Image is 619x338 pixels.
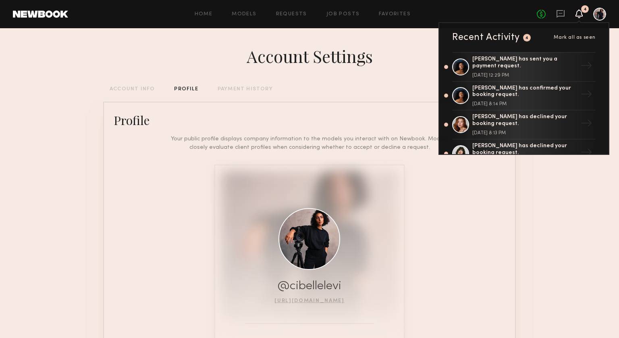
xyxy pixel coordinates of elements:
div: Your public profile displays company information to the models you interact with on Newbook. Mode... [164,135,455,152]
div: [PERSON_NAME] has sent you a payment request. [472,56,577,70]
div: Profile [114,112,150,128]
div: [DATE] 8:14 PM [472,102,577,106]
div: PROFILE [174,87,198,92]
div: [PERSON_NAME] has declined your booking request. [472,114,577,127]
div: 4 [584,7,587,12]
div: 4 [525,36,529,40]
div: Recent Activity [452,33,520,42]
a: Models [232,12,256,17]
div: → [577,143,596,164]
a: [PERSON_NAME] has declined your booking request.→ [452,140,596,169]
div: ACCOUNT INFO [110,87,155,92]
div: Account Settings [247,45,373,67]
div: PAYMENT HISTORY [218,87,273,92]
div: [DATE] 12:29 PM [472,73,577,78]
div: [PERSON_NAME] has declined your booking request. [472,143,577,156]
a: Favorites [379,12,411,17]
a: [PERSON_NAME] has declined your booking request.[DATE] 8:13 PM→ [452,111,596,140]
div: [DATE] 8:13 PM [472,131,577,136]
div: [PERSON_NAME] has confirmed your booking request. [472,85,577,99]
a: Requests [276,12,307,17]
a: [URL][DOMAIN_NAME] [274,298,345,303]
a: Home [195,12,213,17]
a: Job Posts [326,12,360,17]
a: [PERSON_NAME] has sent you a payment request.[DATE] 12:29 PM→ [452,52,596,82]
div: @cibellelevi [274,280,345,292]
span: Mark all as seen [554,35,596,40]
a: [PERSON_NAME] has confirmed your booking request.[DATE] 8:14 PM→ [452,82,596,111]
div: → [577,85,596,106]
div: → [577,56,596,77]
div: → [577,114,596,135]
